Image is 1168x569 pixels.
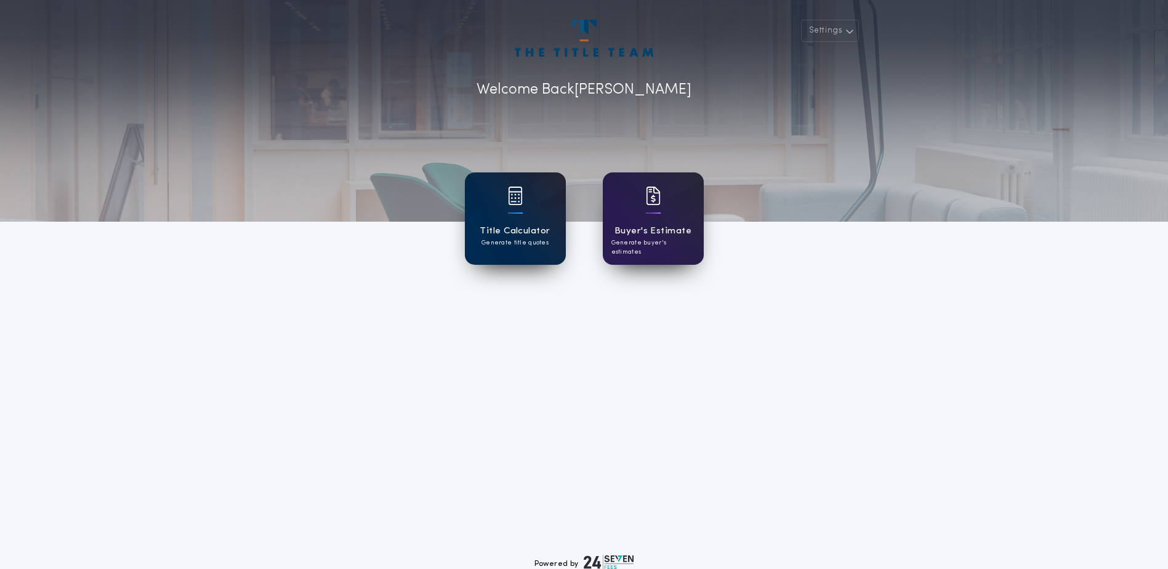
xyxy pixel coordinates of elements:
[515,20,653,57] img: account-logo
[603,172,704,265] a: card iconBuyer's EstimateGenerate buyer's estimates
[508,187,523,205] img: card icon
[465,172,566,265] a: card iconTitle CalculatorGenerate title quotes
[614,224,691,238] h1: Buyer's Estimate
[481,238,549,248] p: Generate title quotes
[646,187,661,205] img: card icon
[477,79,691,101] p: Welcome Back [PERSON_NAME]
[480,224,550,238] h1: Title Calculator
[611,238,695,257] p: Generate buyer's estimates
[801,20,859,42] button: Settings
